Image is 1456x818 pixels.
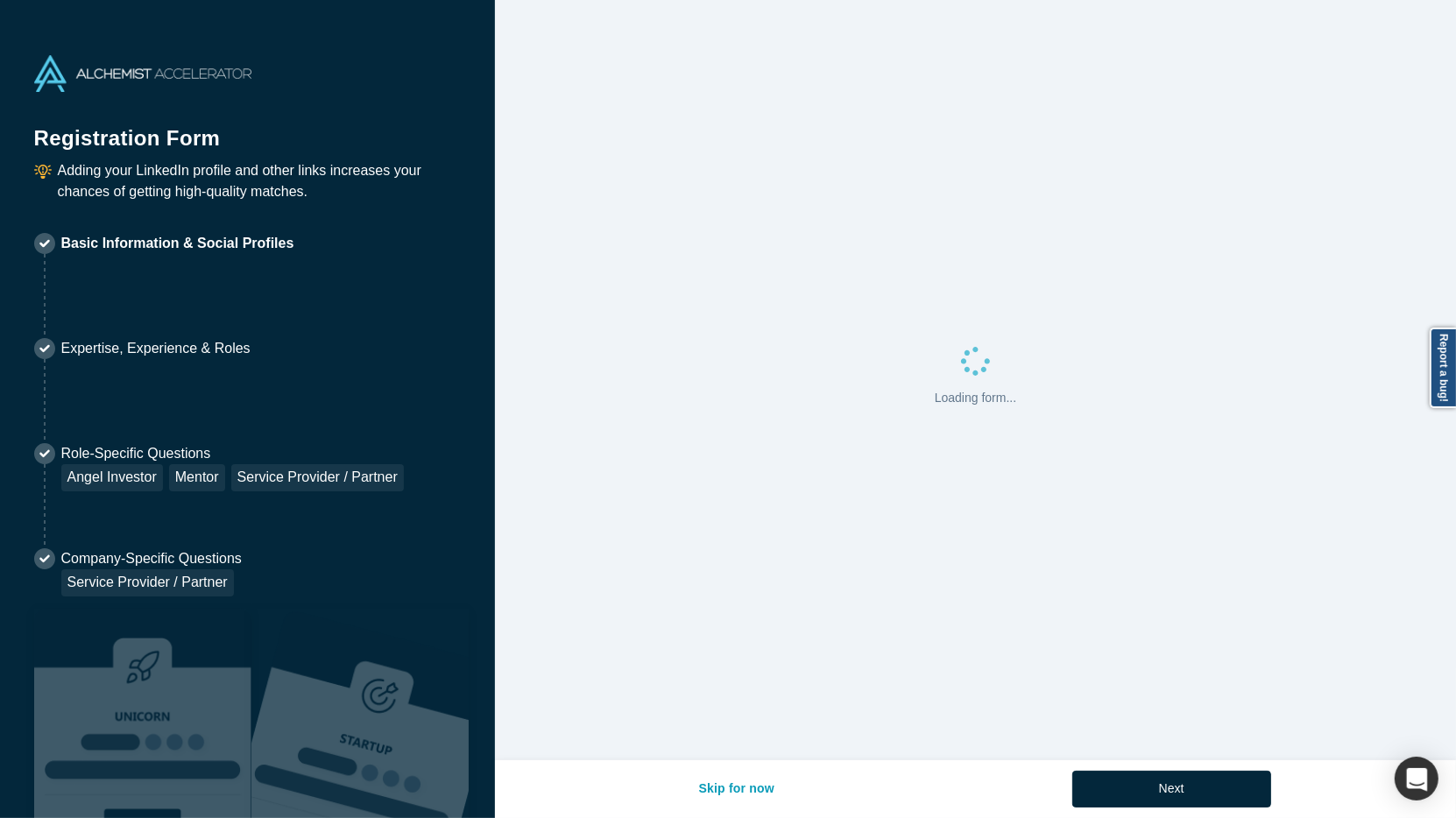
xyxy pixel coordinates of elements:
[681,771,794,807] button: Skip for now
[61,443,404,464] p: Role-Specific Questions
[1430,328,1456,408] a: Report a bug!
[61,464,163,491] div: Angel Investor
[1072,771,1271,807] button: Next
[61,233,294,254] p: Basic Information & Social Profiles
[169,464,225,491] div: Mentor
[34,104,462,154] h1: Registration Form
[58,160,462,202] p: Adding your LinkedIn profile and other links increases your chances of getting high-quality matches.
[231,464,404,491] div: Service Provider / Partner
[61,569,234,596] div: Service Provider / Partner
[61,548,242,569] p: Company-Specific Questions
[61,338,251,359] p: Expertise, Experience & Roles
[935,389,1016,407] p: Loading form...
[34,55,251,92] img: Alchemist Accelerator Logo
